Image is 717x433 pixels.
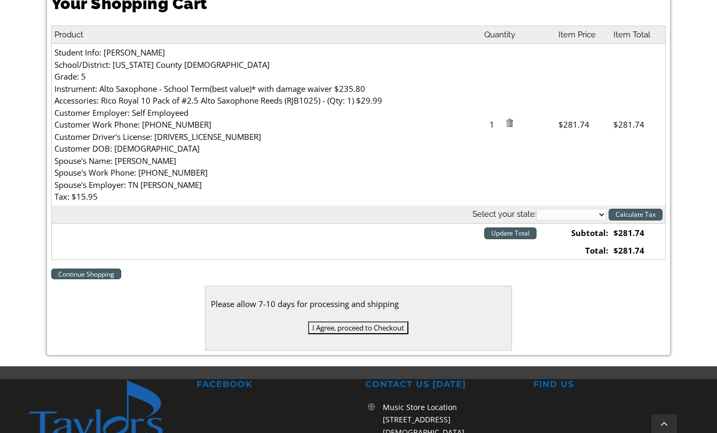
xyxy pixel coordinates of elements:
a: Remove item from cart [505,119,514,130]
td: $281.74 [556,44,611,206]
td: Subtotal: [556,224,611,242]
th: Quantity [482,26,556,44]
th: Item Price [556,26,611,44]
h2: CONTACT US [DATE] [365,379,521,390]
span: 1 [484,119,503,131]
select: State billing address [537,209,606,221]
h2: FACEBOOK [196,379,352,390]
th: Select your state: [51,206,665,224]
td: $281.74 [611,44,666,206]
td: Student Info: [PERSON_NAME] School/District: [US_STATE] County [DEMOGRAPHIC_DATA] Grade: 5 Instru... [51,44,481,206]
input: I Agree, proceed to Checkout [308,321,408,334]
td: Total: [556,242,611,259]
th: Product [51,26,481,44]
td: $281.74 [611,242,666,259]
td: $281.74 [611,224,666,242]
th: Item Total [611,26,666,44]
input: Update Total [484,227,537,239]
a: Continue Shopping [51,269,121,279]
input: Calculate Tax [609,209,663,221]
img: Remove Item [505,119,514,127]
h2: FIND US [533,379,689,390]
div: Please allow 7-10 days for processing and shipping [211,297,507,311]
